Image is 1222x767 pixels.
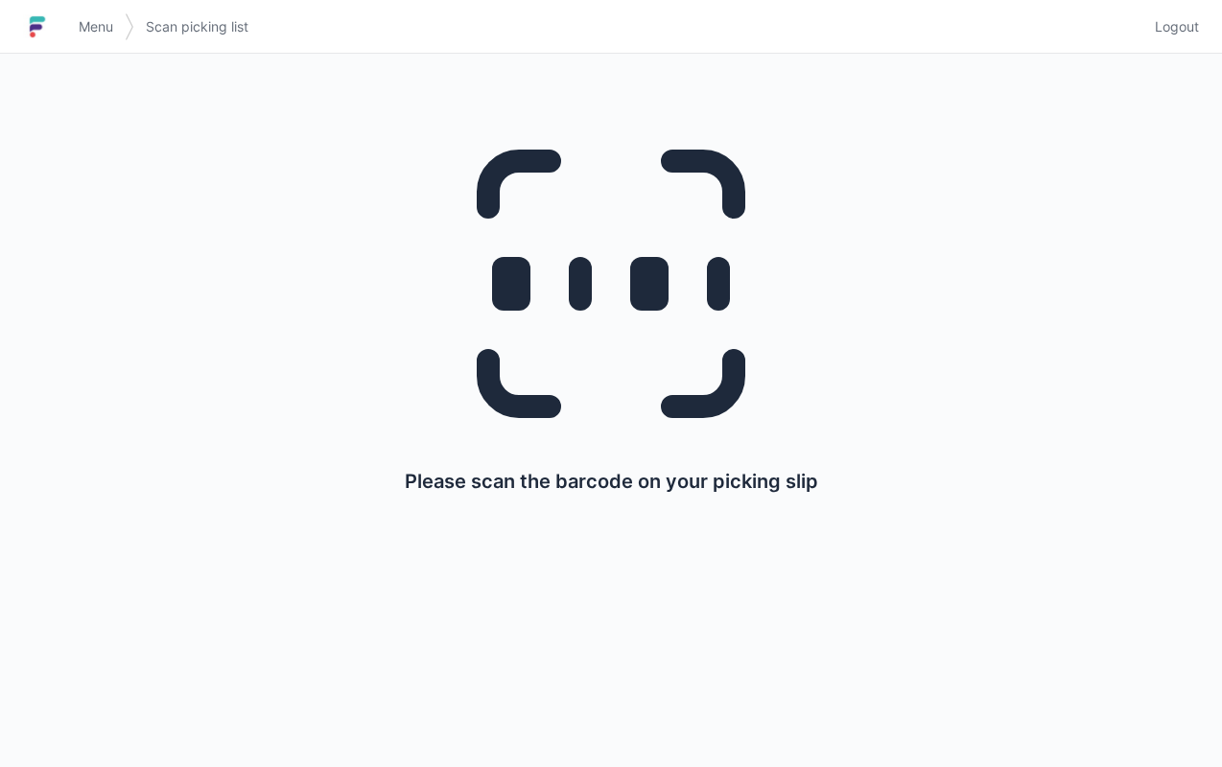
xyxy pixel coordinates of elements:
a: Menu [67,10,125,44]
a: Logout [1143,10,1199,44]
img: logo-small.jpg [23,12,52,42]
span: Scan picking list [146,17,248,36]
span: Logout [1155,17,1199,36]
p: Please scan the barcode on your picking slip [405,468,818,495]
a: Scan picking list [134,10,260,44]
img: svg> [125,4,134,50]
span: Menu [79,17,113,36]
